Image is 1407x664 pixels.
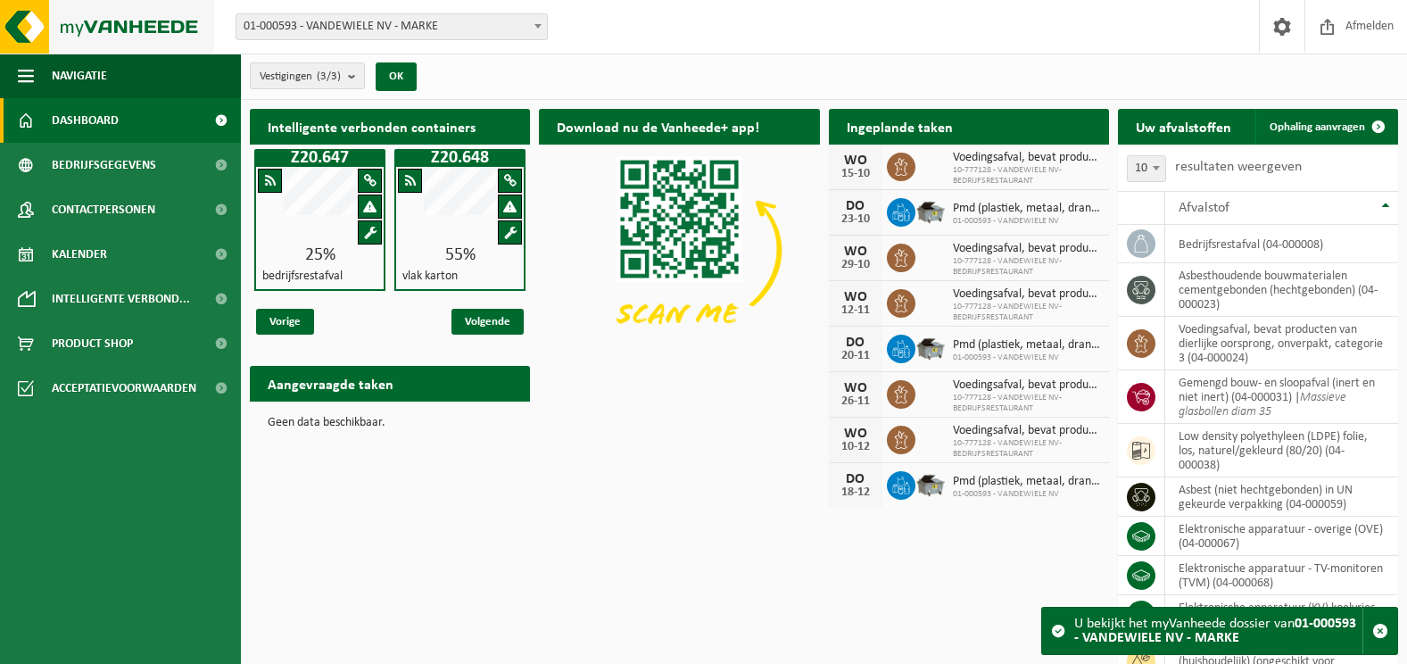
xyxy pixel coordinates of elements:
span: Vorige [256,309,314,335]
div: 23-10 [838,213,873,226]
span: 10-777128 - VANDEWIELE NV-BEDRIJFSRESTAURANT [953,256,1100,278]
td: bedrijfsrestafval (04-000008) [1165,225,1398,263]
span: 10-777128 - VANDEWIELE NV-BEDRIJFSRESTAURANT [953,393,1100,414]
img: WB-5000-GAL-GY-01 [915,332,946,362]
div: DO [838,199,873,213]
span: 01-000593 - VANDEWIELE NV - MARKE [236,14,547,39]
div: WO [838,154,873,168]
td: elektronische apparatuur - TV-monitoren (TVM) (04-000068) [1165,556,1398,595]
div: 25% [256,246,384,264]
p: Geen data beschikbaar. [268,417,512,429]
label: resultaten weergeven [1175,160,1302,174]
img: Download de VHEPlus App [539,145,819,355]
span: 01-000593 - VANDEWIELE NV [953,216,1100,227]
div: 55% [396,246,524,264]
span: Pmd (plastiek, metaal, drankkartons) (bedrijven) [953,475,1100,489]
span: 10 [1127,155,1166,182]
div: 10-12 [838,441,873,453]
span: Pmd (plastiek, metaal, drankkartons) (bedrijven) [953,338,1100,353]
span: Ophaling aanvragen [1270,121,1365,133]
img: WB-5000-GAL-GY-01 [915,469,946,499]
img: WB-5000-GAL-GY-01 [915,195,946,226]
h4: bedrijfsrestafval [262,270,343,283]
span: Intelligente verbond... [52,277,190,321]
div: 12-11 [838,304,873,317]
strong: 01-000593 - VANDEWIELE NV - MARKE [1074,617,1356,645]
div: U bekijkt het myVanheede dossier van [1074,608,1362,654]
td: low density polyethyleen (LDPE) folie, los, naturel/gekleurd (80/20) (04-000038) [1165,424,1398,477]
h1: Z20.647 [259,149,381,167]
span: 01-000593 - VANDEWIELE NV [953,353,1100,363]
span: Voedingsafval, bevat producten van dierlijke oorsprong, onverpakt, categorie 3 [953,242,1100,256]
span: Voedingsafval, bevat producten van dierlijke oorsprong, onverpakt, categorie 3 [953,287,1100,302]
button: Vestigingen(3/3) [250,62,365,89]
td: elektronische apparatuur - overige (OVE) (04-000067) [1165,517,1398,556]
td: gemengd bouw- en sloopafval (inert en niet inert) (04-000031) | [1165,370,1398,424]
span: 10-777128 - VANDEWIELE NV-BEDRIJFSRESTAURANT [953,302,1100,323]
span: Pmd (plastiek, metaal, drankkartons) (bedrijven) [953,202,1100,216]
span: Navigatie [52,54,107,98]
span: 01-000593 - VANDEWIELE NV - MARKE [236,13,548,40]
h2: Aangevraagde taken [250,366,411,401]
count: (3/3) [317,71,341,82]
h2: Download nu de Vanheede+ app! [539,109,777,144]
span: 01-000593 - VANDEWIELE NV [953,489,1100,500]
span: 10-777128 - VANDEWIELE NV-BEDRIJFSRESTAURANT [953,438,1100,460]
h2: Ingeplande taken [829,109,971,144]
span: Voedingsafval, bevat producten van dierlijke oorsprong, onverpakt, categorie 3 [953,424,1100,438]
span: Product Shop [52,321,133,366]
span: Dashboard [52,98,119,143]
div: 26-11 [838,395,873,408]
span: Afvalstof [1179,201,1229,215]
div: WO [838,427,873,441]
span: 10 [1128,156,1165,181]
div: 18-12 [838,486,873,499]
div: WO [838,245,873,259]
span: Acceptatievoorwaarden [52,366,196,411]
div: WO [838,381,873,395]
h2: Uw afvalstoffen [1118,109,1249,144]
span: 10-777128 - VANDEWIELE NV-BEDRIJFSRESTAURANT [953,165,1100,187]
span: Vestigingen [260,63,341,90]
h1: Z20.648 [399,149,521,167]
div: WO [838,290,873,304]
span: Contactpersonen [52,187,155,232]
div: 29-10 [838,259,873,271]
td: asbesthoudende bouwmaterialen cementgebonden (hechtgebonden) (04-000023) [1165,263,1398,317]
div: 20-11 [838,350,873,362]
span: Kalender [52,232,107,277]
td: asbest (niet hechtgebonden) in UN gekeurde verpakking (04-000059) [1165,477,1398,517]
td: voedingsafval, bevat producten van dierlijke oorsprong, onverpakt, categorie 3 (04-000024) [1165,317,1398,370]
div: 15-10 [838,168,873,180]
span: Voedingsafval, bevat producten van dierlijke oorsprong, onverpakt, categorie 3 [953,151,1100,165]
i: Massieve glasbollen diam 35 [1179,391,1346,419]
div: DO [838,336,873,350]
h2: Intelligente verbonden containers [250,109,530,144]
td: elektronische apparatuur (KV) koelvries (huishoudelijk) (04-000069) [1165,595,1398,635]
button: OK [376,62,417,91]
span: Volgende [451,309,524,335]
span: Voedingsafval, bevat producten van dierlijke oorsprong, onverpakt, categorie 3 [953,378,1100,393]
h4: vlak karton [402,270,458,283]
span: Bedrijfsgegevens [52,143,156,187]
div: DO [838,472,873,486]
a: Ophaling aanvragen [1255,109,1396,145]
